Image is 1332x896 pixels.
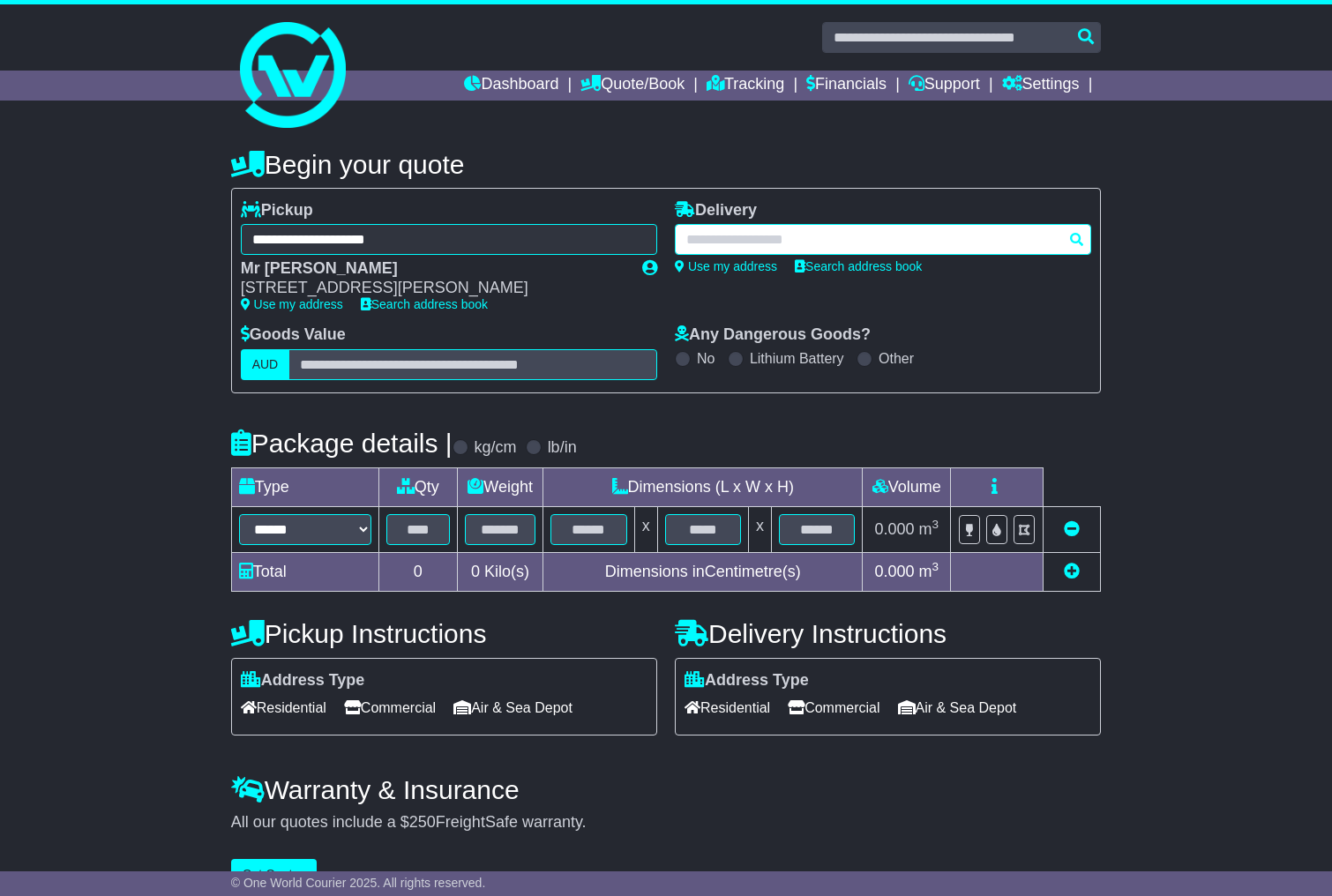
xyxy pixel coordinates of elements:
span: 0.000 [875,520,915,538]
span: 250 [409,813,436,831]
td: 0 [378,552,457,591]
td: x [748,506,771,552]
a: Use my address [675,259,777,273]
a: Remove this item [1064,520,1080,538]
typeahead: Please provide city [675,224,1091,255]
td: Kilo(s) [457,552,543,591]
label: Delivery [675,201,757,220]
td: Total [231,552,378,591]
span: Air & Sea Depot [453,694,572,721]
span: Commercial [788,694,879,721]
span: 0.000 [875,563,915,580]
div: [STREET_ADDRESS][PERSON_NAME] [241,279,625,298]
label: Any Dangerous Goods? [675,325,871,345]
td: Type [231,467,378,506]
span: Commercial [344,694,436,721]
a: Support [909,71,980,101]
a: Search address book [361,297,488,311]
td: Weight [457,467,543,506]
sup: 3 [932,560,939,573]
span: Residential [685,694,770,721]
div: All our quotes include a $ FreightSafe warranty. [231,813,1102,833]
h4: Begin your quote [231,150,1102,179]
a: Dashboard [464,71,558,101]
a: Tracking [707,71,784,101]
label: Other [879,350,914,367]
a: Quote/Book [580,71,685,101]
a: Financials [806,71,887,101]
span: Air & Sea Depot [898,694,1017,721]
td: Volume [863,467,951,506]
h4: Pickup Instructions [231,619,657,648]
h4: Package details | [231,429,453,458]
span: 0 [471,563,480,580]
label: kg/cm [475,438,517,458]
td: Qty [378,467,457,506]
label: Address Type [241,671,365,691]
sup: 3 [932,518,939,531]
h4: Delivery Instructions [675,619,1101,648]
span: Residential [241,694,326,721]
button: Get Quotes [231,859,318,890]
label: Lithium Battery [750,350,844,367]
label: Address Type [685,671,809,691]
td: x [634,506,657,552]
span: m [919,520,939,538]
label: lb/in [548,438,577,458]
td: Dimensions (L x W x H) [543,467,863,506]
a: Settings [1002,71,1080,101]
label: Goods Value [241,325,346,345]
label: AUD [241,349,290,380]
label: No [697,350,715,367]
a: Add new item [1064,563,1080,580]
a: Search address book [795,259,922,273]
label: Pickup [241,201,313,220]
td: Dimensions in Centimetre(s) [543,552,863,591]
div: Mr [PERSON_NAME] [241,259,625,279]
span: m [919,563,939,580]
h4: Warranty & Insurance [231,775,1102,804]
span: © One World Courier 2025. All rights reserved. [231,876,486,890]
a: Use my address [241,297,343,311]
